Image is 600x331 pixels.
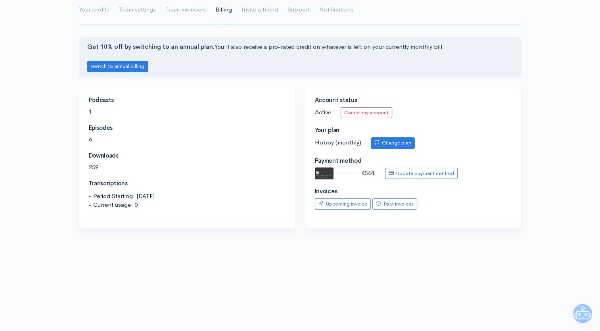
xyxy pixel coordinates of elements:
a: Past invoices [372,198,417,210]
p: Active [315,107,512,119]
div: You'll also receive a pro-rated credit on whatever is left on your currently monthly bill. [79,37,521,77]
div: USZenCast BotTypically replies in a few hours [24,5,149,21]
button: />GIF [121,264,138,286]
h4: Transcriptions [89,180,286,187]
h4: Downloads [89,152,286,159]
h4: Episodes [89,125,286,131]
h4: Payment method [315,158,512,164]
h4: Podcasts [89,97,286,104]
a: Switch to annual billing [87,62,148,69]
span: - Current usage: 0 [89,200,286,210]
g: /> [124,271,134,277]
tspan: GIF [126,272,132,276]
strong: Get 10% off by switching to an annual plan. [87,43,215,50]
img: US [24,6,38,20]
div: Typically replies in a few hours [44,15,109,20]
button: Switch to annual billing [87,61,148,72]
span: ············4544 [337,169,374,177]
span: - Period Starting: [DATE] [89,192,286,201]
div: ZenCast Bot [44,5,109,13]
a: Change plan [371,137,415,149]
a: Upcoming invoice [315,198,371,210]
p: 259 [89,163,286,172]
h4: Your plan [315,127,512,134]
p: Hobby (monthly) [315,137,512,149]
p: 6 [89,135,286,144]
img: default.svg [315,167,334,179]
a: Update payment method [385,168,458,179]
a: Cancel my account [341,107,392,119]
iframe: gist-messenger-bubble-iframe [573,304,592,323]
p: 1 [89,107,286,116]
h4: Account status [315,97,512,104]
h4: Invoices [315,188,512,195]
